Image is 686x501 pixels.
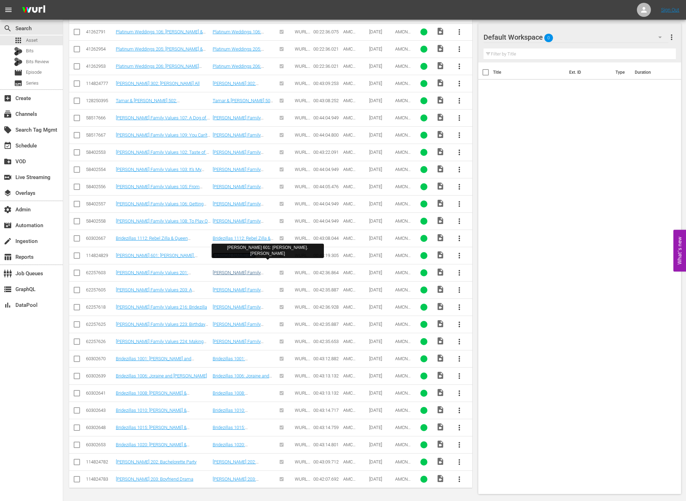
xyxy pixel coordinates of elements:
span: AMC Networks [343,304,362,315]
button: more_vert [451,196,468,212]
span: AMCNVR0000007561 [395,46,411,62]
button: more_vert [451,471,468,488]
span: WURL Feed [295,373,310,384]
div: 00:43:19.305 [313,253,341,258]
a: [PERSON_NAME] Family Values 108: To Play Or Not To Playboy [213,218,271,234]
div: 00:43:13.132 [313,373,341,378]
span: Automation [4,221,12,230]
span: more_vert [455,45,464,53]
span: more_vert [455,458,464,466]
a: [PERSON_NAME] Family Values 106: Getting The Band Back Together [213,201,271,217]
div: 60302643 [86,408,114,413]
div: 00:42:35.887 [313,322,341,327]
a: [PERSON_NAME] Family Values 105: From [GEOGRAPHIC_DATA] with Love [116,184,202,195]
span: WURL Feed [295,64,310,74]
a: [PERSON_NAME] Family Values 223: Birthday Party or Go Home [213,322,269,337]
span: Video [436,79,445,87]
span: AMCNVR0000039153 [395,304,411,320]
div: [DATE] [369,81,393,86]
a: [PERSON_NAME] Family Values 201: R.E.S.P.E.C.T. [116,270,191,281]
div: Bits Review [14,58,22,66]
span: Asset [26,37,38,44]
span: AMC Networks [343,390,362,401]
button: more_vert [451,178,468,195]
div: [DATE] [369,115,393,120]
a: Tamar & [PERSON_NAME] 502: [PERSON_NAME] With The Good Hair [116,98,189,108]
button: more_vert [451,282,468,298]
div: 00:43:09.253 [313,81,341,86]
div: 58402554 [86,167,114,172]
span: more_vert [455,62,464,71]
div: [DATE] [369,304,393,310]
div: [DATE] [369,150,393,155]
a: [PERSON_NAME] Family Values 105: From [GEOGRAPHIC_DATA] with Love [213,184,265,205]
span: WURL Feed [295,29,310,40]
div: 00:44:04.949 [313,167,341,172]
a: Platinum Weddings 206: [PERSON_NAME] [PERSON_NAME] & [PERSON_NAME] [116,64,202,74]
button: more_vert [451,144,468,161]
div: 00:43:22.091 [313,150,341,155]
span: AMCNVR0000041155 [395,390,411,406]
span: AMCNVR0000005668 [395,98,411,114]
button: more_vert [451,385,468,402]
span: Series [26,80,39,87]
span: Video [436,61,445,70]
span: AMC Networks [343,236,362,246]
a: [PERSON_NAME] 203: Boyfriend Drama [116,476,193,482]
span: more_vert [455,406,464,415]
span: Episode [26,69,42,76]
div: [DATE] [369,46,393,52]
div: 58402553 [86,150,114,155]
button: more_vert [451,299,468,316]
span: AMCNVR0000041191 [395,236,411,251]
span: AMCNVR0000020439 [395,253,411,269]
button: more_vert [451,24,468,40]
div: [DATE] [369,270,393,275]
span: AMCNVR0000039119 [395,201,411,217]
span: AMCNVR0000039120 [395,115,411,131]
span: Video [436,268,445,276]
span: WURL Feed [295,356,310,367]
div: 41262954 [86,46,114,52]
span: WURL Feed [295,270,310,281]
a: Bridezillas 1010: [PERSON_NAME] & [PERSON_NAME] [213,408,250,423]
span: Channels [4,110,12,118]
span: more_vert [455,389,464,397]
span: AMCNVR0000020354 [395,81,411,97]
span: 0 [544,31,553,45]
div: [DATE] [369,64,393,69]
a: Bridezillas 1008: [PERSON_NAME] & [PERSON_NAME] [213,390,250,406]
a: [PERSON_NAME] Family Values 201: R.E.S.P.E.C.T. [213,270,264,281]
div: 58402558 [86,218,114,224]
button: more_vert [451,454,468,470]
a: [PERSON_NAME] Family Values 107: A Dog of a Birthday Party [213,115,261,131]
span: Bits [26,47,34,54]
span: AMC Networks [343,373,362,384]
span: WURL Feed [295,150,310,160]
a: Bridezillas 1001: [PERSON_NAME] and [PERSON_NAME] [213,356,255,372]
span: Video [436,199,445,207]
span: more_vert [455,355,464,363]
a: Bridezillas 1008: [PERSON_NAME] & [PERSON_NAME] [116,390,189,401]
button: more_vert [451,58,468,75]
a: [PERSON_NAME] Family Values 109: You Can't Go Home Again [116,132,210,143]
div: 58517667 [86,132,114,138]
div: [DATE] [369,236,393,241]
div: 00:43:13.132 [313,390,341,396]
div: 00:42:36.928 [313,304,341,310]
span: more_vert [455,337,464,346]
span: WURL Feed [295,184,310,195]
span: AMC Networks [343,339,362,349]
span: AMC Networks [343,167,362,177]
div: 62257605 [86,287,114,292]
div: 00:22:36.021 [313,46,341,52]
th: Duration [631,62,673,82]
span: Episode [14,68,22,77]
button: Open Feedback Widget [673,230,686,271]
span: AMCNVR0000039132 [395,270,411,286]
a: [PERSON_NAME] 202: Bachelorette Party [116,459,197,464]
span: WURL Feed [295,390,310,401]
div: 114824829 [86,253,114,258]
div: 00:43:08.252 [313,98,341,103]
span: more_vert [455,372,464,380]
